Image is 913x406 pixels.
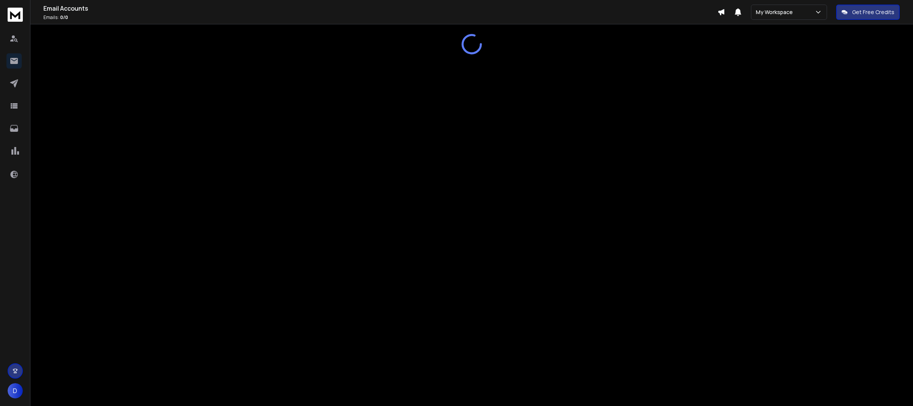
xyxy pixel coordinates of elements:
p: Get Free Credits [852,8,894,16]
button: Get Free Credits [836,5,900,20]
button: D [8,383,23,398]
img: logo [8,8,23,22]
p: Emails : [43,14,717,21]
h1: Email Accounts [43,4,717,13]
p: My Workspace [756,8,796,16]
span: 0 / 0 [60,14,68,21]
